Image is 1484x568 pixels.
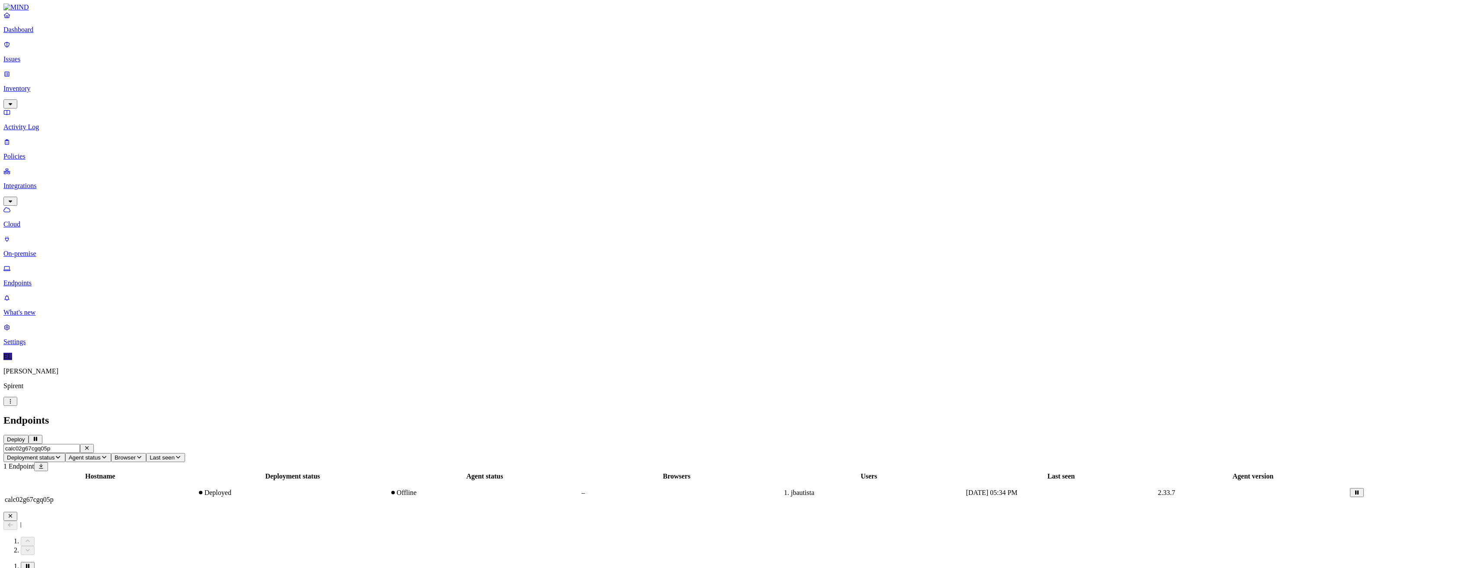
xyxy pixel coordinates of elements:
div: Users [774,472,964,480]
img: MIND [3,3,29,11]
span: Last seen [150,454,175,461]
span: Agent status [69,454,101,461]
span: – [582,489,585,496]
span: Browser [115,454,136,461]
p: Cloud [3,220,1481,228]
span: jbautista [791,489,814,496]
p: Dashboard [3,26,1481,34]
p: Integrations [3,182,1481,190]
span: calc02g67cgq05p [5,496,54,503]
p: Issues [3,55,1481,63]
p: Inventory [3,85,1481,93]
span: 2.33.7 [1158,489,1175,496]
button: Deploy [3,435,29,444]
span: EL [3,353,12,360]
div: Agent version [1158,472,1348,480]
p: Activity Log [3,123,1481,131]
span: [DATE] 05:34 PM [966,489,1017,496]
h2: Endpoints [3,415,1481,426]
p: On-premise [3,250,1481,258]
input: Search [3,444,80,453]
p: Policies [3,153,1481,160]
div: Hostname [5,472,195,480]
p: Endpoints [3,279,1481,287]
p: [PERSON_NAME] [3,367,1481,375]
div: Browsers [582,472,772,480]
p: Settings [3,338,1481,346]
div: Last seen [966,472,1156,480]
p: What's new [3,309,1481,316]
span: Deployed [205,489,231,496]
div: Deployment status [197,472,388,480]
p: Spirent [3,382,1481,390]
span: 1 Endpoint [3,463,34,470]
div: Offline [390,489,580,497]
div: Agent status [390,472,580,480]
img: macos [5,482,17,494]
span: Deployment status [7,454,54,461]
